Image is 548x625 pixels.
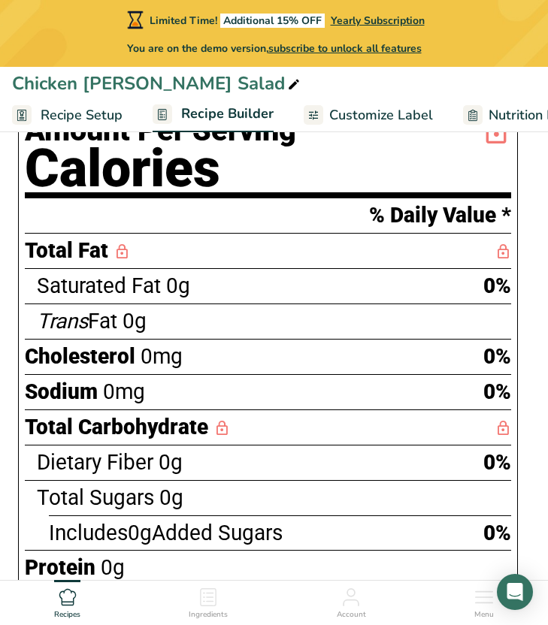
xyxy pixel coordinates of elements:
span: Ingredients [189,609,228,620]
span: 0g [123,309,147,334]
a: Recipe Setup [12,98,123,132]
span: Saturated Fat [37,273,161,298]
a: Ingredients [189,581,228,621]
span: Protein [25,555,95,580]
span: Account [337,609,366,620]
a: Recipe Builder [153,97,274,133]
span: Recipes [54,609,80,620]
div: Chicken [PERSON_NAME] Salad [12,70,303,97]
i: Trans [37,309,88,334]
span: Yearly Subscription [331,14,425,28]
span: 0% [483,450,511,475]
span: 0g [101,555,125,580]
section: % Daily Value * [25,198,511,233]
span: 0g [159,450,183,475]
span: 0% [483,273,511,298]
span: Total Carbohydrate [25,415,208,439]
span: 0mg [141,344,183,369]
span: Fat [37,309,117,334]
span: 0% [483,344,511,369]
span: You are on the demo version, [127,41,422,56]
span: 0% [483,521,511,545]
a: Recipes [54,581,80,621]
span: Recipe Setup [41,105,123,125]
span: Total Sugars [37,485,154,510]
span: Menu [474,609,494,620]
a: Customize Label [304,98,433,132]
div: Calories [25,146,296,192]
span: 0g [128,521,152,545]
span: Additional 15% OFF [220,14,325,28]
span: 0g [159,485,183,510]
span: subscribe to unlock all features [268,41,422,56]
span: Sodium [25,379,98,404]
a: Account [337,581,366,621]
span: Customize Label [329,105,433,125]
div: Limited Time! [124,11,425,29]
div: Open Intercom Messenger [497,574,533,610]
span: Total Fat [25,238,108,263]
span: Dietary Fiber [37,450,153,475]
span: 0% [483,379,511,404]
span: Recipe Builder [181,104,274,124]
span: 0g [166,273,190,298]
span: Includes Added Sugars [49,521,283,545]
span: Cholesterol [25,344,135,369]
span: 0mg [103,379,145,404]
